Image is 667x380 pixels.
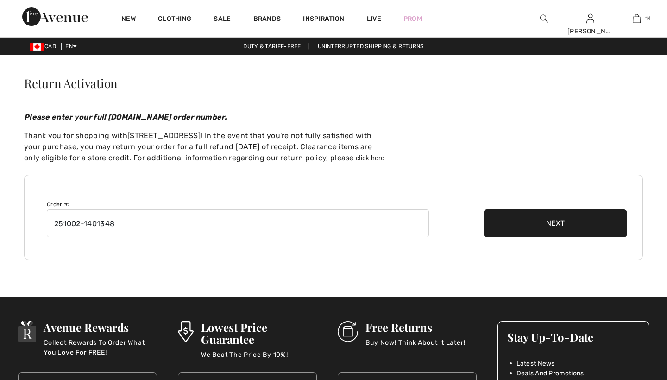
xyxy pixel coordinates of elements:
a: [STREET_ADDRESS] [127,131,201,140]
a: click here [356,154,384,162]
span: EN [65,43,77,50]
img: Avenue Rewards [18,321,37,342]
a: Sale [214,15,231,25]
img: 1ère Avenue [22,7,88,26]
div: [PERSON_NAME] [567,26,613,36]
label: Order #: [47,200,69,209]
a: New [121,15,136,25]
h3: Free Returns [365,321,465,333]
span: Thank you for shopping with [24,131,127,140]
p: We Beat The Price By 10%! [201,350,317,368]
span: ! In the event that you're not fully satisfied with your purchase, you may return your order for ... [24,131,372,162]
span: Inspiration [303,15,344,25]
h3: Stay Up-To-Date [507,331,640,343]
img: My Bag [633,13,641,24]
h3: Lowest Price Guarantee [201,321,317,345]
img: Lowest Price Guarantee [178,321,194,342]
em: Please enter your full [DOMAIN_NAME] order number. [24,113,227,121]
a: Live [367,14,381,24]
img: Free Returns [338,321,359,342]
span: CAD [30,43,60,50]
img: search the website [540,13,548,24]
img: My Info [586,13,594,24]
h1: Return Activation [24,77,643,89]
button: Next [484,209,627,237]
p: Collect Rewards To Order What You Love For FREE! [44,338,157,356]
p: Buy Now! Think About It Later! [365,338,465,356]
h3: Avenue Rewards [44,321,157,333]
a: 14 [614,13,659,24]
a: Sign In [586,14,594,23]
a: Prom [403,14,422,24]
span: Deals And Promotions [516,368,584,378]
input: Format: XXXXXX-XXXXXX [47,209,429,237]
a: Brands [253,15,281,25]
a: Clothing [158,15,191,25]
img: Canadian Dollar [30,43,44,51]
span: Latest News [516,359,555,368]
span: 14 [645,14,651,23]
